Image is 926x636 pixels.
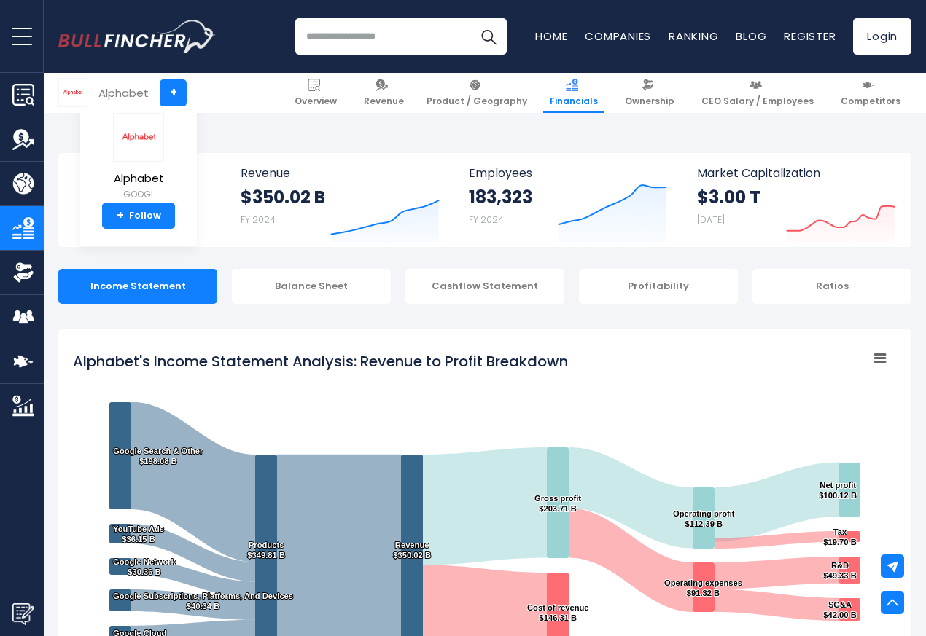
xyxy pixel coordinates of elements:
[697,186,760,208] strong: $3.00 T
[117,209,124,222] strong: +
[58,20,215,53] a: Go to homepage
[427,95,527,107] span: Product / Geography
[682,153,910,247] a: Market Capitalization $3.00 T [DATE]
[405,269,564,304] div: Cashflow Statement
[295,95,337,107] span: Overview
[701,95,814,107] span: CEO Salary / Employees
[241,166,440,180] span: Revenue
[232,269,391,304] div: Balance Sheet
[73,351,568,372] tspan: Alphabet's Income Statement Analysis: Revenue to Profit Breakdown
[113,447,203,466] text: Google Search & Other $198.08 B
[853,18,911,55] a: Login
[819,481,857,500] text: Net profit $100.12 B
[697,213,725,226] small: [DATE]
[625,95,674,107] span: Ownership
[59,79,87,106] img: GOOGL logo
[113,525,164,543] text: YouTube Ads $36.15 B
[12,262,34,283] img: Ownership
[841,95,900,107] span: Competitors
[470,18,507,55] button: Search
[585,28,651,44] a: Companies
[543,73,604,113] a: Financials
[823,527,856,546] text: Tax $19.70 B
[420,73,534,113] a: Product / Geography
[823,600,856,619] text: SG&A $42.00 B
[550,95,598,107] span: Financials
[618,73,681,113] a: Ownership
[112,112,165,203] a: Alphabet GOOGL
[113,113,164,162] img: GOOGL logo
[160,79,187,106] a: +
[113,557,176,576] text: Google Network $30.36 B
[469,186,532,208] strong: 183,323
[113,173,164,185] span: Alphabet
[673,509,735,528] text: Operating profit $112.39 B
[527,603,589,622] text: Cost of revenue $146.31 B
[664,578,742,597] text: Operating expenses $91.32 B
[102,203,175,229] a: +Follow
[288,73,343,113] a: Overview
[469,166,666,180] span: Employees
[784,28,836,44] a: Register
[241,186,325,208] strong: $350.02 B
[697,166,895,180] span: Market Capitalization
[535,28,567,44] a: Home
[393,541,431,560] text: Revenue $350.02 B
[695,73,820,113] a: CEO Salary / Employees
[58,269,217,304] div: Income Statement
[534,494,581,513] text: Gross profit $203.71 B
[226,153,454,247] a: Revenue $350.02 B FY 2024
[736,28,766,44] a: Blog
[58,20,216,53] img: Bullfincher logo
[752,269,911,304] div: Ratios
[113,592,293,611] text: Google Subscriptions, Platforms, And Devices $40.34 B
[834,73,907,113] a: Competitors
[357,73,411,113] a: Revenue
[823,561,856,580] text: R&D $49.33 B
[454,153,681,247] a: Employees 183,323 FY 2024
[669,28,718,44] a: Ranking
[241,213,276,226] small: FY 2024
[247,541,285,560] text: Products $349.81 B
[113,188,164,201] small: GOOGL
[579,269,738,304] div: Profitability
[98,85,149,101] div: Alphabet
[364,95,404,107] span: Revenue
[469,213,504,226] small: FY 2024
